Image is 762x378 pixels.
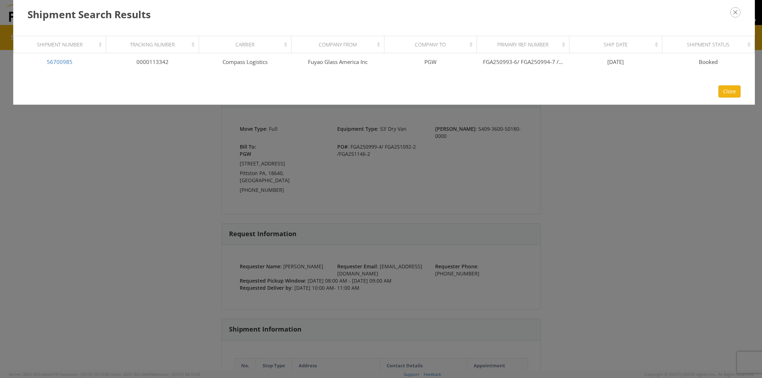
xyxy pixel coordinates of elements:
[718,85,741,98] button: Close
[384,53,477,71] td: PGW
[47,58,73,65] a: 56700985
[20,41,104,48] div: Shipment Number
[205,41,289,48] div: Carrier
[106,53,199,71] td: 0000113342
[607,58,624,65] span: [DATE]
[576,41,660,48] div: Ship Date
[28,7,741,21] h3: Shipment Search Results
[483,41,567,48] div: Primary Ref Number
[699,58,718,65] span: Booked
[113,41,196,48] div: Tracking Number
[292,53,384,71] td: Fuyao Glass America Inc
[477,53,569,71] td: FGA250993-6/ FGA250994-7 /FGA251090-6
[298,41,382,48] div: Company From
[199,53,291,71] td: Compass Logistics
[390,41,474,48] div: Company To
[668,41,752,48] div: Shipment Status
